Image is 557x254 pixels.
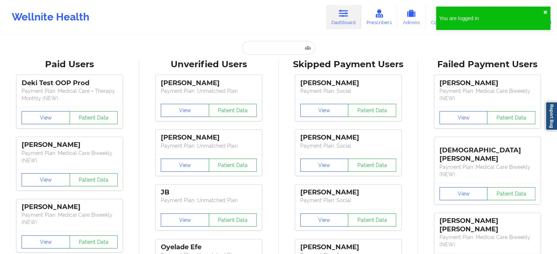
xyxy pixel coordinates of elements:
[22,235,70,249] button: View
[209,213,257,227] button: Patient Data
[439,79,535,87] div: [PERSON_NAME]
[22,211,118,226] p: Payment Plan : Medical Care Biweekly (NEW)
[439,163,535,178] p: Payment Plan : Medical Care Biweekly (NEW)
[348,159,396,172] button: Patient Data
[426,5,456,29] a: Coaches
[439,111,488,124] button: View
[161,133,257,142] div: [PERSON_NAME]
[397,5,426,29] a: Admins
[22,203,118,211] div: [PERSON_NAME]
[161,79,257,87] div: [PERSON_NAME]
[209,104,257,117] button: Patient Data
[22,79,118,87] div: Deki Test OOP Prod
[284,59,413,70] div: Skipped Payment Users
[423,59,552,70] div: Failed Payment Users
[161,159,209,172] button: View
[22,111,70,124] button: View
[361,5,397,29] a: Prescribers
[161,104,209,117] button: View
[161,197,257,204] p: Payment Plan : Unmatched Plan
[161,213,209,227] button: View
[300,213,349,227] button: View
[439,15,543,22] div: You are logged in
[300,243,396,251] div: [PERSON_NAME]
[348,213,396,227] button: Patient Data
[161,188,257,197] div: JB
[300,79,396,87] div: [PERSON_NAME]
[300,197,396,204] p: Payment Plan : Social
[161,87,257,95] p: Payment Plan : Unmatched Plan
[22,173,70,186] button: View
[439,234,535,248] p: Payment Plan : Medical Care Biweekly (NEW)
[487,187,535,200] button: Patient Data
[300,133,396,142] div: [PERSON_NAME]
[300,142,396,149] p: Payment Plan : Social
[5,59,134,70] div: Paid Users
[348,104,396,117] button: Patient Data
[439,87,535,102] p: Payment Plan : Medical Care Biweekly (NEW)
[545,102,557,130] a: Report Bug
[70,235,118,249] button: Patient Data
[300,87,396,95] p: Payment Plan : Social
[300,188,396,197] div: [PERSON_NAME]
[326,5,361,29] a: Dashboard
[209,159,257,172] button: Patient Data
[300,104,349,117] button: View
[70,173,118,186] button: Patient Data
[487,111,535,124] button: Patient Data
[543,10,547,15] button: close
[161,243,257,251] div: Oyelade Efe
[439,141,535,163] div: [DEMOGRAPHIC_DATA][PERSON_NAME]
[22,87,118,102] p: Payment Plan : Medical Care + Therapy Monthly (NEW)
[22,141,118,149] div: [PERSON_NAME]
[439,217,535,234] div: [PERSON_NAME] [PERSON_NAME]
[439,187,488,200] button: View
[300,159,349,172] button: View
[144,59,273,70] div: Unverified Users
[22,149,118,164] p: Payment Plan : Medical Care Biweekly (NEW)
[161,142,257,149] p: Payment Plan : Unmatched Plan
[70,111,118,124] button: Patient Data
